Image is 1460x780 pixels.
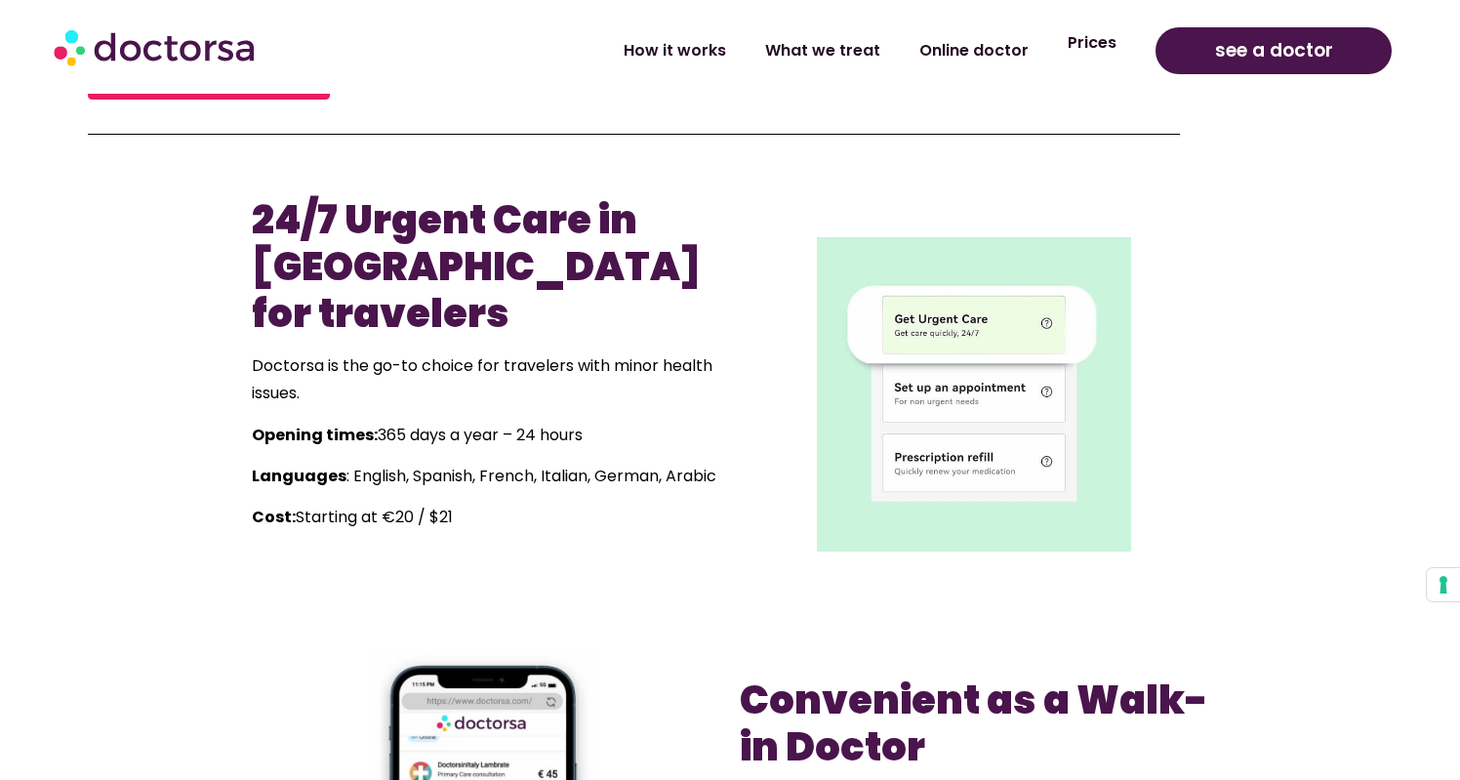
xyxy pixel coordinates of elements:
[252,504,720,531] p: Starting at €20 / $21
[252,506,296,528] b: Cost:
[1215,35,1333,66] span: see a doctor
[604,28,746,73] a: How it works
[252,192,701,341] b: 24/7 Urgent Care in [GEOGRAPHIC_DATA] for travelers
[1048,21,1136,65] a: Prices
[252,352,720,407] p: Doctorsa is the go-to choice for travelers with minor health issues.
[900,28,1048,73] a: Online doctor
[746,28,900,73] a: What we treat
[252,424,378,446] b: Opening times:
[1156,27,1392,74] a: see a doctor
[252,465,346,487] b: Languages
[740,673,1208,774] b: Convenient as a Walk-in Doctor
[1427,568,1460,601] button: Your consent preferences for tracking technologies
[385,28,1136,73] nav: Menu
[252,463,720,490] p: : English, Spanish, French, Italian, German, Arabic
[252,422,720,449] p: 365 days a year – 24 hours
